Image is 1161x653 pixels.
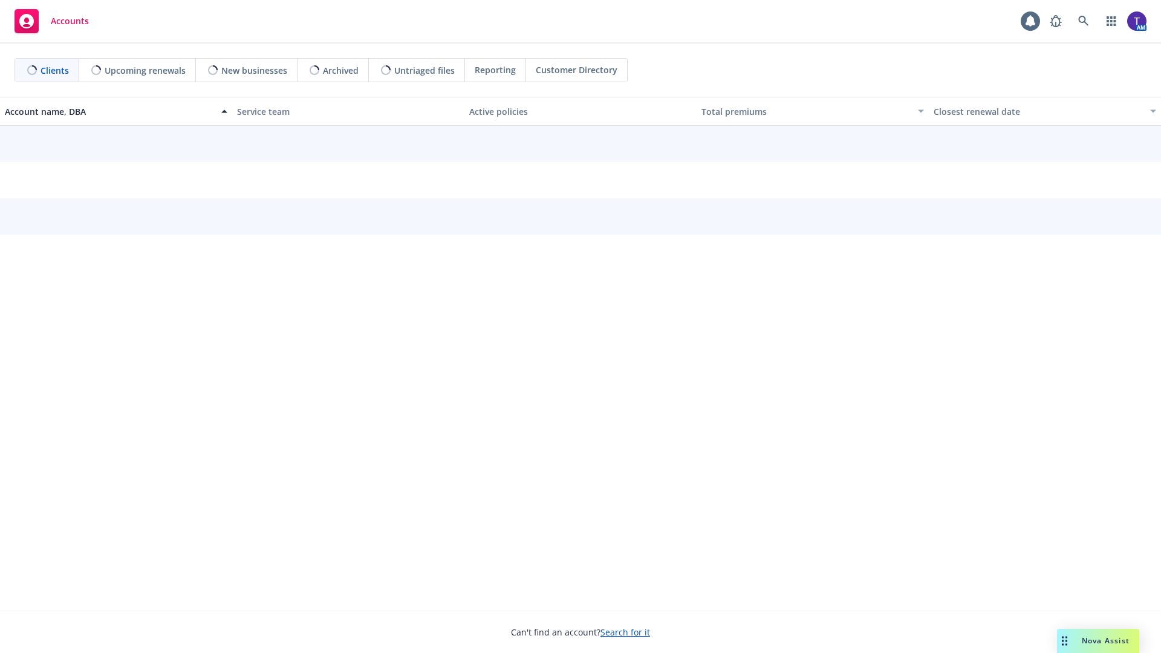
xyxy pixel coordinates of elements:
[934,105,1143,118] div: Closest renewal date
[1082,635,1130,646] span: Nova Assist
[51,16,89,26] span: Accounts
[600,626,650,638] a: Search for it
[536,63,617,76] span: Customer Directory
[105,64,186,77] span: Upcoming renewals
[464,97,697,126] button: Active policies
[5,105,214,118] div: Account name, DBA
[697,97,929,126] button: Total premiums
[1099,9,1124,33] a: Switch app
[1072,9,1096,33] a: Search
[232,97,464,126] button: Service team
[1057,629,1072,653] div: Drag to move
[1127,11,1146,31] img: photo
[237,105,460,118] div: Service team
[1044,9,1068,33] a: Report a Bug
[469,105,692,118] div: Active policies
[41,64,69,77] span: Clients
[1057,629,1139,653] button: Nova Assist
[323,64,359,77] span: Archived
[701,105,911,118] div: Total premiums
[511,626,650,638] span: Can't find an account?
[221,64,287,77] span: New businesses
[929,97,1161,126] button: Closest renewal date
[10,4,94,38] a: Accounts
[394,64,455,77] span: Untriaged files
[475,63,516,76] span: Reporting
